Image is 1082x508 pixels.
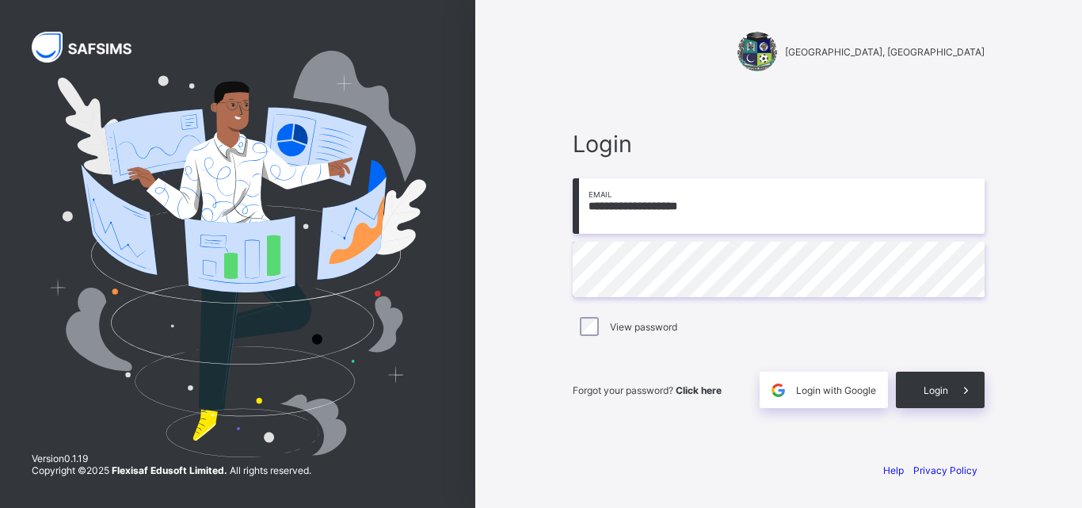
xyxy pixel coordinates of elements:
[785,46,985,58] span: [GEOGRAPHIC_DATA], [GEOGRAPHIC_DATA]
[913,464,977,476] a: Privacy Policy
[924,384,948,396] span: Login
[883,464,904,476] a: Help
[573,130,985,158] span: Login
[610,321,677,333] label: View password
[573,384,722,396] span: Forgot your password?
[112,464,227,476] strong: Flexisaf Edusoft Limited.
[676,384,722,396] a: Click here
[32,32,150,63] img: SAFSIMS Logo
[49,51,426,456] img: Hero Image
[32,464,311,476] span: Copyright © 2025 All rights reserved.
[32,453,311,464] span: Version 0.1.19
[796,384,876,396] span: Login with Google
[769,381,787,399] img: google.396cfc9801f0270233282035f929180a.svg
